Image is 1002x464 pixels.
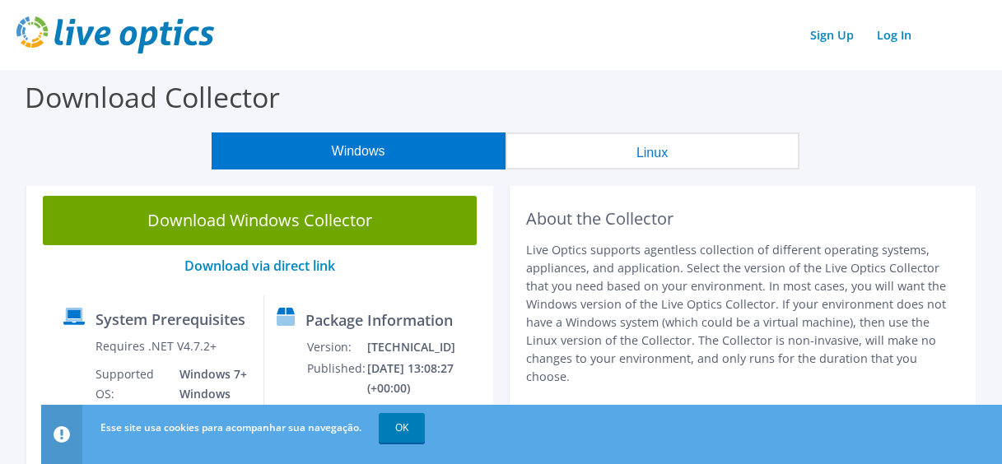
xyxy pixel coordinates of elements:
[184,257,335,275] a: Download via direct link
[869,23,920,47] a: Log In
[96,338,217,355] label: Requires .NET V4.7.2+
[306,336,366,358] td: Version:
[366,336,486,358] td: [TECHNICAL_ID]
[802,23,862,47] a: Sign Up
[43,196,477,245] a: Download Windows Collector
[306,399,366,420] td: Size:
[212,132,506,169] button: Windows
[16,16,214,53] img: live_optics_svg.svg
[25,78,280,116] label: Download Collector
[526,241,960,386] p: Live Optics supports agentless collection of different operating systems, appliances, and applica...
[95,364,167,425] td: Supported OS:
[96,311,245,327] label: System Prerequisites
[366,358,486,399] td: [DATE] 13:08:27 (+00:00)
[526,209,960,229] h2: About the Collector
[366,399,486,420] td: 57.1 MB
[506,132,799,169] button: Linux
[379,413,425,443] a: OK
[305,312,453,328] label: Package Information
[167,364,251,425] td: Windows 7+ Windows 2008R2+
[100,420,361,434] span: Esse site usa cookies para acompanhar sua navegação.
[306,358,366,399] td: Published:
